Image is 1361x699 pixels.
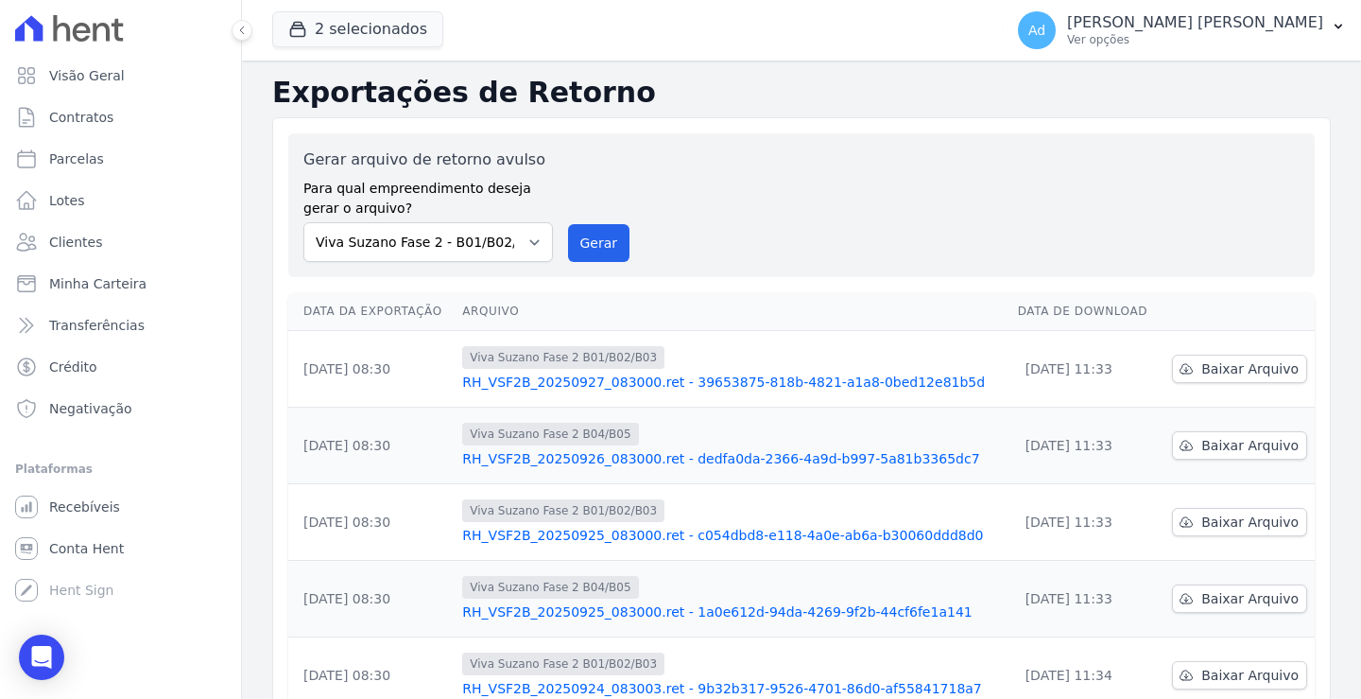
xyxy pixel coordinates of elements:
[1201,513,1299,532] span: Baixar Arquivo
[455,292,1009,331] th: Arquivo
[49,191,85,210] span: Lotes
[49,149,104,168] span: Parcelas
[462,373,1002,392] a: RH_VSF2B_20250927_083000.ret - 39653875-818b-4821-a1a8-0bed12e81b5d
[1172,585,1307,613] a: Baixar Arquivo
[288,561,455,638] td: [DATE] 08:30
[19,635,64,680] div: Open Intercom Messenger
[462,449,1002,468] a: RH_VSF2B_20250926_083000.ret - dedfa0da-2366-4a9d-b997-5a81b3365dc7
[303,171,553,218] label: Para qual empreendimento deseja gerar o arquivo?
[8,530,233,568] a: Conta Hent
[8,57,233,95] a: Visão Geral
[462,346,664,369] span: Viva Suzano Fase 2 B01/B02/B03
[8,306,233,344] a: Transferências
[462,526,1002,545] a: RH_VSF2B_20250925_083000.ret - c054dbd8-e118-4a0e-ab6a-b30060ddd8d0
[1172,661,1307,690] a: Baixar Arquivo
[462,653,664,675] span: Viva Suzano Fase 2 B01/B02/B03
[49,399,132,418] span: Negativação
[49,108,113,127] span: Contratos
[272,76,1331,110] h2: Exportações de Retorno
[8,223,233,261] a: Clientes
[49,66,125,85] span: Visão Geral
[1010,292,1160,331] th: Data de Download
[49,539,124,558] span: Conta Hent
[1010,408,1160,484] td: [DATE] 11:33
[8,265,233,303] a: Minha Carteira
[462,603,1002,621] a: RH_VSF2B_20250925_083000.ret - 1a0e612d-94da-4269-9f2b-44cf6fe1a141
[303,149,553,171] label: Gerar arquivo de retorno avulso
[288,331,455,408] td: [DATE] 08:30
[1010,484,1160,561] td: [DATE] 11:33
[1010,561,1160,638] td: [DATE] 11:33
[288,408,455,484] td: [DATE] 08:30
[462,679,1002,698] a: RH_VSF2B_20250924_083003.ret - 9b32b317-9526-4701-86d0-af55841718a7
[49,498,120,516] span: Recebíveis
[49,358,97,376] span: Crédito
[1201,666,1299,685] span: Baixar Arquivo
[1003,4,1361,57] button: Ad [PERSON_NAME] [PERSON_NAME] Ver opções
[462,576,638,599] span: Viva Suzano Fase 2 B04/B05
[1067,13,1323,32] p: [PERSON_NAME] [PERSON_NAME]
[49,233,102,252] span: Clientes
[1172,431,1307,460] a: Baixar Arquivo
[8,488,233,526] a: Recebíveis
[1067,32,1323,47] p: Ver opções
[1172,355,1307,383] a: Baixar Arquivo
[8,390,233,428] a: Negativação
[272,11,443,47] button: 2 selecionados
[1010,331,1160,408] td: [DATE] 11:33
[49,316,145,335] span: Transferências
[8,140,233,178] a: Parcelas
[8,348,233,386] a: Crédito
[1201,359,1299,378] span: Baixar Arquivo
[462,423,638,446] span: Viva Suzano Fase 2 B04/B05
[1028,24,1045,37] span: Ad
[8,182,233,219] a: Lotes
[1201,589,1299,608] span: Baixar Arquivo
[1201,436,1299,455] span: Baixar Arquivo
[49,274,146,293] span: Minha Carteira
[8,98,233,136] a: Contratos
[1172,508,1307,536] a: Baixar Arquivo
[568,224,630,262] button: Gerar
[288,292,455,331] th: Data da Exportação
[288,484,455,561] td: [DATE] 08:30
[15,458,226,481] div: Plataformas
[462,499,664,522] span: Viva Suzano Fase 2 B01/B02/B03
